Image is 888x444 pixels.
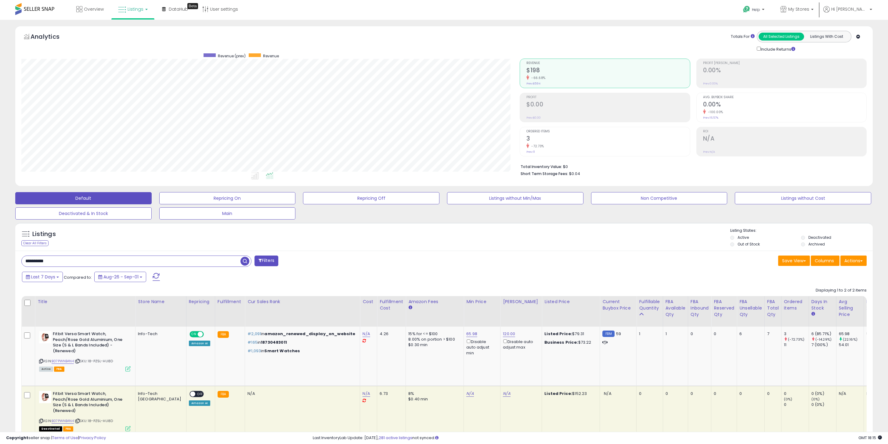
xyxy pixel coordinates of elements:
div: 7 (100%) [811,342,836,348]
div: 0 [691,391,707,396]
button: Save View [778,256,810,266]
b: Fitbit Versa Smart Watch, Peach/Rose Gold Aluminium, One Size (S & L Bands Included) (Renewed) [53,391,127,415]
span: OFF [195,392,205,397]
strong: Copyright [6,435,28,441]
p: in [247,348,355,354]
div: 0 [714,391,732,396]
div: Listed Price [544,299,597,305]
div: seller snap | | [6,435,106,441]
small: -100.00% [706,110,723,114]
small: Prev: 16.57% [703,116,718,120]
button: Aug-26 - Sep-01 [94,272,146,282]
p: Listing States: [730,228,873,234]
a: N/A [363,391,370,397]
div: Info-Tech [GEOGRAPHIC_DATA] [138,391,182,402]
span: N/A [604,391,611,396]
div: $152.23 [544,391,595,396]
div: N/A [866,391,886,396]
span: 59 [616,331,621,337]
small: -72.73% [529,144,544,149]
div: [PERSON_NAME] [503,299,539,305]
a: Privacy Policy [79,435,106,441]
div: Store Name [138,299,184,305]
div: 1 [639,331,658,337]
h2: 0.00% [703,67,866,75]
div: FBA inbound Qty [691,299,709,318]
div: 6 (85.71%) [811,331,836,337]
div: Disable auto adjust min [466,338,496,356]
div: Title [38,299,133,305]
span: | SKU: 18-PZ5L-HU8D [75,418,113,423]
p: in [247,331,355,337]
a: Terms of Use [52,435,78,441]
div: FBA Total Qty [767,299,779,318]
div: Info-Tech [138,331,182,337]
div: 15% for <= $100 [408,331,459,337]
div: Fulfillment Cost [380,299,403,311]
div: 4.26 [380,331,401,337]
h5: Analytics [31,32,71,42]
div: 6.73 [380,391,401,396]
span: 18730483011 [261,339,287,345]
a: 120.00 [503,331,515,337]
div: Days In Stock [811,299,834,311]
div: Clear All Filters [21,240,49,246]
div: Fulfillment [218,299,242,305]
div: $0.30 min [408,342,459,348]
label: Deactivated [808,235,831,240]
div: 1 [666,331,683,337]
small: Prev: $0.00 [526,116,541,120]
div: 0 (0%) [811,402,836,407]
button: Deactivated & In Stock [15,207,152,220]
small: FBA [218,391,229,398]
a: N/A [466,391,474,397]
div: Avg Selling Price [839,299,861,318]
small: (22.16%) [843,337,857,342]
span: ON [190,332,198,337]
span: #2,091 [247,331,261,337]
button: Last 7 Days [22,272,63,282]
button: Listings without Cost [735,192,871,204]
h2: 0.00% [703,101,866,109]
button: Filters [254,256,278,266]
div: 3 [784,331,809,337]
div: 8.00% on portion > $100 [408,337,459,342]
span: FBA [54,367,64,372]
small: (-14.29%) [815,337,832,342]
b: Total Inventory Value: [521,164,562,169]
span: | SKU: 18-PZ5L-HU8D [75,359,113,363]
div: $0.40 min [408,396,459,402]
span: OFF [203,332,212,337]
button: All Selected Listings [759,33,804,41]
div: Fulfillable Quantity [639,299,660,311]
button: Repricing On [159,192,296,204]
div: 6 [739,331,760,337]
span: 2025-09-9 18:15 GMT [858,435,882,441]
div: 11 [784,342,809,348]
div: $73.22 [544,340,595,345]
div: Min Price [466,299,498,305]
div: Last InventoryLab Update: [DATE], not synced. [313,435,882,441]
span: All listings currently available for purchase on Amazon [39,367,53,372]
div: 7 [767,331,777,337]
div: 0 [666,391,683,396]
h2: $0.00 [526,101,690,109]
span: FBA [63,426,74,431]
small: (0%) [784,397,792,402]
small: -66.68% [529,76,546,80]
span: Compared to: [64,274,92,280]
small: Prev: N/A [703,150,715,154]
b: Business Price: [544,339,578,345]
div: ASIN: [39,331,131,371]
label: Archived [808,242,825,247]
a: N/A [363,331,370,337]
span: ROI [703,130,866,133]
div: 8% [408,391,459,396]
span: amazon_renewed_display_on_website [264,331,355,337]
div: 54.01 [839,342,864,348]
div: 0 [739,391,760,396]
span: DataHub [169,6,188,12]
div: ASIN: [39,391,131,431]
div: Amazon AI [189,400,210,406]
div: Totals For [731,34,755,40]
